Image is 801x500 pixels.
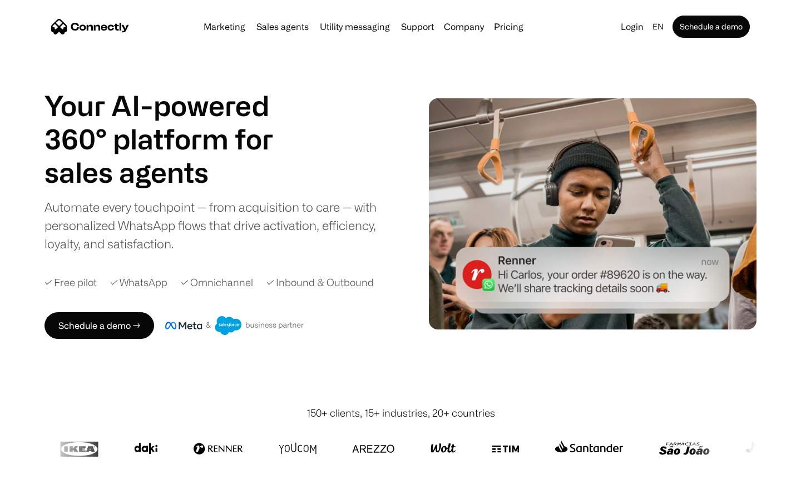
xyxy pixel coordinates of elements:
[44,312,154,339] a: Schedule a demo →
[673,16,750,38] a: Schedule a demo
[181,275,253,290] div: ✓ Omnichannel
[44,89,300,156] h1: Your AI-powered 360° platform for
[616,19,648,34] a: Login
[652,19,664,34] div: en
[199,22,250,31] a: Marketing
[44,156,300,189] h1: sales agents
[110,275,167,290] div: ✓ WhatsApp
[441,19,487,34] div: Company
[11,479,67,496] aside: Language selected: English
[444,19,484,34] div: Company
[252,22,313,31] a: Sales agents
[648,19,670,34] div: en
[51,18,129,35] a: home
[44,156,300,189] div: carousel
[44,156,300,189] div: 1 of 4
[266,275,374,290] div: ✓ Inbound & Outbound
[44,275,97,290] div: ✓ Free pilot
[397,22,438,31] a: Support
[165,316,304,335] img: Meta and Salesforce business partner badge.
[22,481,67,496] ul: Language list
[44,198,395,253] div: Automate every touchpoint — from acquisition to care — with personalized WhatsApp flows that driv...
[306,406,495,421] div: 150+ clients, 15+ industries, 20+ countries
[489,22,528,31] a: Pricing
[315,22,394,31] a: Utility messaging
